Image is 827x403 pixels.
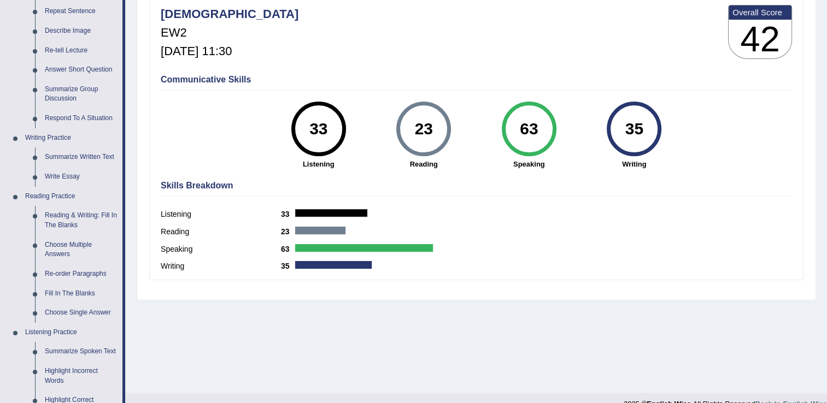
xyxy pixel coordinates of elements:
a: Respond To A Situation [40,109,122,128]
strong: Reading [377,159,471,169]
div: 35 [614,106,654,152]
b: 23 [281,227,295,236]
a: Reading Practice [20,187,122,206]
div: 33 [298,106,338,152]
label: Writing [161,260,281,272]
h5: EW2 [161,26,298,39]
div: 23 [404,106,444,152]
h5: [DATE] 11:30 [161,45,298,58]
strong: Listening [272,159,366,169]
a: Choose Multiple Answers [40,235,122,264]
label: Listening [161,209,281,220]
a: Summarize Group Discussion [40,80,122,109]
label: Speaking [161,244,281,255]
a: Fill In The Blanks [40,284,122,304]
a: Summarize Written Text [40,147,122,167]
div: 63 [509,106,549,152]
a: Re-order Paragraphs [40,264,122,284]
a: Summarize Spoken Text [40,342,122,361]
h4: Skills Breakdown [161,181,792,191]
a: Answer Short Question [40,60,122,80]
b: Overall Score [732,8,788,17]
a: Listening Practice [20,323,122,342]
a: Write Essay [40,167,122,187]
a: Highlight Incorrect Words [40,361,122,390]
h4: Communicative Skills [161,75,792,85]
b: 35 [281,262,295,270]
strong: Writing [587,159,682,169]
h4: [DEMOGRAPHIC_DATA] [161,8,298,21]
b: 63 [281,245,295,253]
h3: 42 [729,20,791,59]
strong: Speaking [482,159,577,169]
a: Choose Single Answer [40,303,122,323]
a: Re-tell Lecture [40,41,122,61]
a: Repeat Sentence [40,2,122,21]
a: Writing Practice [20,128,122,148]
a: Describe Image [40,21,122,41]
b: 33 [281,210,295,218]
a: Reading & Writing: Fill In The Blanks [40,206,122,235]
label: Reading [161,226,281,238]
